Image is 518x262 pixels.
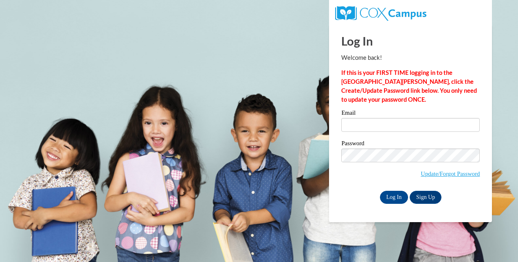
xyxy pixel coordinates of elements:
strong: If this is your FIRST TIME logging in to the [GEOGRAPHIC_DATA][PERSON_NAME], click the Create/Upd... [341,69,477,103]
a: COX Campus [335,9,426,16]
h1: Log In [341,33,480,49]
a: Update/Forgot Password [421,170,480,177]
input: Log In [380,191,408,204]
p: Welcome back! [341,53,480,62]
label: Email [341,110,480,118]
img: COX Campus [335,6,426,21]
label: Password [341,140,480,148]
a: Sign Up [410,191,441,204]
